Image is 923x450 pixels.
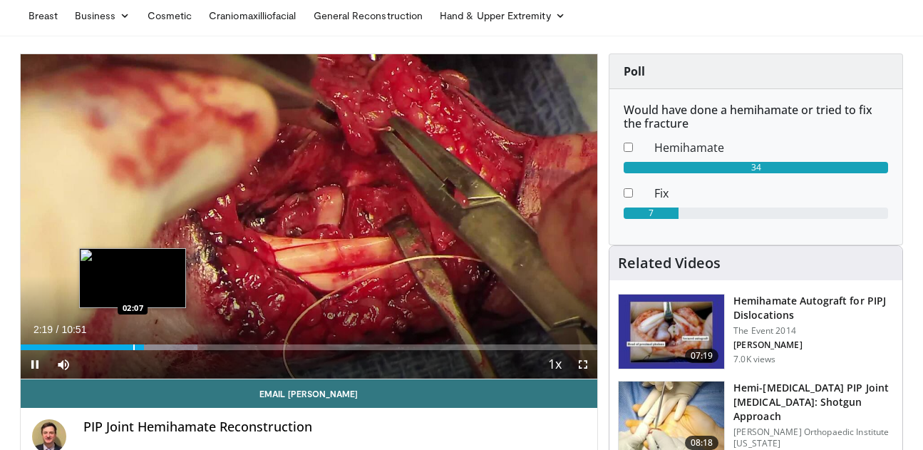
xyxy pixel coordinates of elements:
[644,185,899,202] dd: Fix
[21,54,598,379] video-js: Video Player
[61,324,86,335] span: 10:51
[66,1,139,30] a: Business
[644,139,899,156] dd: Hemihamate
[624,63,645,79] strong: Poll
[569,350,597,379] button: Fullscreen
[733,354,775,365] p: 7.0K views
[624,162,888,173] div: 34
[618,255,721,272] h4: Related Videos
[305,1,432,30] a: General Reconstruction
[21,344,598,350] div: Progress Bar
[540,350,569,379] button: Playback Rate
[685,349,719,363] span: 07:19
[685,436,719,450] span: 08:18
[21,379,598,408] a: Email [PERSON_NAME]
[733,325,894,337] p: The Event 2014
[619,295,724,369] img: f54c190f-3592-41e5-b148-04021317681f.150x105_q85_crop-smart_upscale.jpg
[618,294,894,369] a: 07:19 Hemihamate Autograft for PIPJ Dislocations The Event 2014 [PERSON_NAME] 7.0K views
[139,1,201,30] a: Cosmetic
[79,248,186,308] img: image.jpeg
[83,419,587,435] h4: PIP Joint Hemihamate Reconstruction
[733,426,894,449] p: [PERSON_NAME] Orthopaedic Institute [US_STATE]
[200,1,304,30] a: Craniomaxilliofacial
[49,350,78,379] button: Mute
[624,103,888,131] h6: Would have done a hemihamate or tried to fix the fracture
[56,324,59,335] span: /
[733,294,894,322] h3: Hemihamate Autograft for PIPJ Dislocations
[431,1,574,30] a: Hand & Upper Extremity
[624,208,678,219] div: 7
[33,324,53,335] span: 2:19
[733,381,894,424] h3: Hemi-[MEDICAL_DATA] PIP Joint [MEDICAL_DATA]: Shotgun Approach
[20,1,66,30] a: Breast
[21,350,49,379] button: Pause
[733,339,894,351] p: [PERSON_NAME]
